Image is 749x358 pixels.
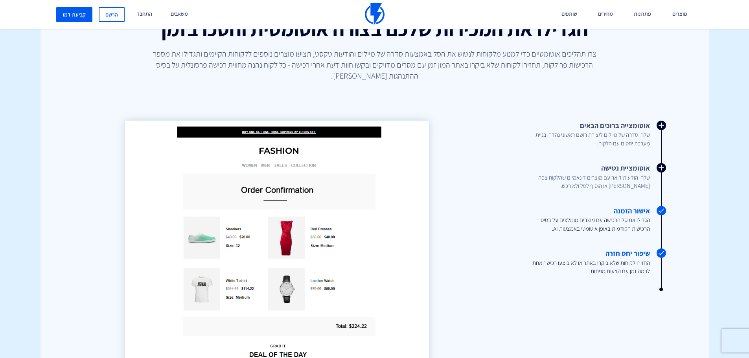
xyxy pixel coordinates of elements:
p: צרו תהליכים אוטומטיים כדי למנוע מלקוחות לנטוש את הסל באמצעות סדרה של מיילים והודעות טקסט, תציעו מ... [145,48,604,81]
span: החזירו לקוחות שלא ביקרו באתר או לא ביצעו רכישה אחת לכמה זמן עם הצעות מפתות. [522,259,650,275]
a: הרשם [99,7,125,22]
a: שיפור יחס חזרה [490,248,650,275]
span: שלחו סדרה של מיילים ליצירת רושם ראשוני נהדר ובניית מערכת יחסים עם הלקוח. [522,130,650,147]
span: שלחו הודעות דואר עם מוצרים דינאמיים שהלקוח צפה [PERSON_NAME] או הוסיף לסל ולא רכש. [522,173,650,190]
a: קביעת דמו [56,7,92,22]
a: אוטומציית נטישה [490,163,650,190]
a: אוטומצייה ברוכים הבאים [490,121,650,148]
h2: הגדילו את המכירות שלכם בצורה אוטומטית וחסכו בזמן [88,18,662,40]
span: הגדילו את סל הרכישה עם מוצרים מומלצים על בסיס הרכישות הקודמות באופן אוטומטי באמצעות AI. [522,216,650,233]
a: אישור הזמנה [490,206,650,233]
